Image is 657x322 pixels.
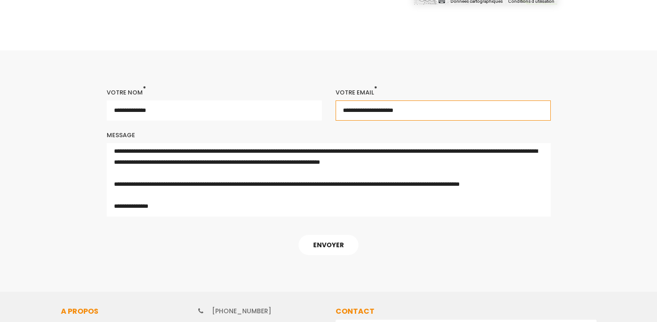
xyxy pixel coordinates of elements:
[299,235,358,255] button: ENVOYER
[107,130,551,141] div: Message
[212,306,271,316] a: [PHONE_NUMBER]
[336,305,597,317] h2: Contact
[336,87,551,98] div: Votre email
[107,87,322,98] div: Votre nom
[61,305,185,317] h2: A propos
